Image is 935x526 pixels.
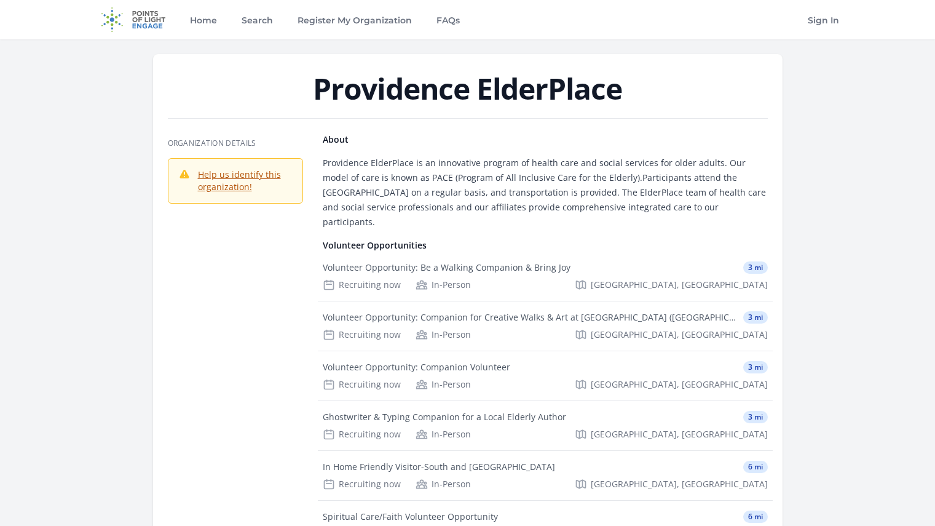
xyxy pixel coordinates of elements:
div: Spiritual Care/Faith Volunteer Opportunity [323,511,498,523]
h3: Organization Details [168,138,303,148]
div: In-Person [416,428,471,440]
span: [GEOGRAPHIC_DATA], [GEOGRAPHIC_DATA] [591,428,768,440]
a: Ghostwriter & Typing Companion for a Local Elderly Author 3 mi Recruiting now In-Person [GEOGRAPH... [318,401,773,450]
div: Recruiting now [323,329,401,341]
span: [GEOGRAPHIC_DATA], [GEOGRAPHIC_DATA] [591,378,768,391]
span: 6 mi [743,461,768,473]
span: 6 mi [743,511,768,523]
span: 3 mi [743,261,768,274]
div: Volunteer Opportunity: Be a Walking Companion & Bring Joy [323,261,570,274]
a: Volunteer Opportunity: Be a Walking Companion & Bring Joy 3 mi Recruiting now In-Person [GEOGRAPH... [318,252,773,301]
h4: Volunteer Opportunities [323,239,768,252]
a: Volunteer Opportunity: Companion for Creative Walks & Art at [GEOGRAPHIC_DATA] ([GEOGRAPHIC_DATA]... [318,301,773,351]
div: In-Person [416,279,471,291]
p: Providence ElderPlace is an innovative program of health care and social services for older adult... [323,156,768,229]
div: In-Person [416,478,471,490]
a: Help us identify this organization! [198,169,281,193]
span: [GEOGRAPHIC_DATA], [GEOGRAPHIC_DATA] [591,279,768,291]
div: In Home Friendly Visitor-South and [GEOGRAPHIC_DATA] [323,461,555,473]
a: In Home Friendly Visitor-South and [GEOGRAPHIC_DATA] 6 mi Recruiting now In-Person [GEOGRAPHIC_DA... [318,451,773,500]
div: Ghostwriter & Typing Companion for a Local Elderly Author [323,411,566,423]
div: In-Person [416,329,471,341]
div: Volunteer Opportunity: Companion Volunteer [323,361,510,373]
h1: Providence ElderPlace [168,74,768,103]
div: Recruiting now [323,378,401,391]
span: 3 mi [743,311,768,324]
span: [GEOGRAPHIC_DATA], [GEOGRAPHIC_DATA] [591,478,768,490]
h4: About [323,133,768,146]
div: Recruiting now [323,279,401,291]
div: Volunteer Opportunity: Companion for Creative Walks & Art at [GEOGRAPHIC_DATA] ([GEOGRAPHIC_DATA]) [323,311,738,324]
span: 3 mi [743,411,768,423]
div: In-Person [416,378,471,391]
span: 3 mi [743,361,768,373]
span: [GEOGRAPHIC_DATA], [GEOGRAPHIC_DATA] [591,329,768,341]
div: Recruiting now [323,478,401,490]
a: Volunteer Opportunity: Companion Volunteer 3 mi Recruiting now In-Person [GEOGRAPHIC_DATA], [GEOG... [318,351,773,400]
div: Recruiting now [323,428,401,440]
